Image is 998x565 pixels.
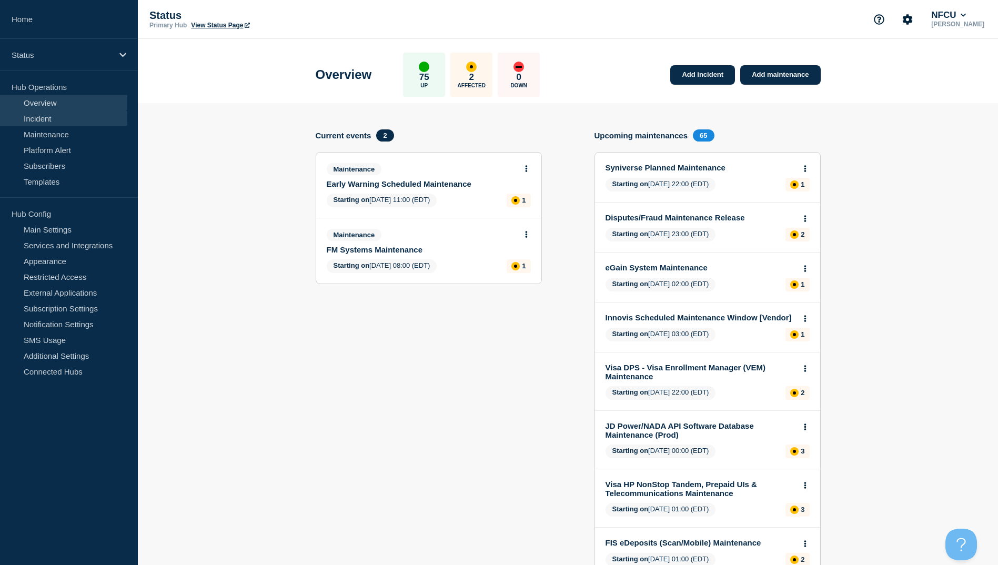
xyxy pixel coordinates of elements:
[149,22,187,29] p: Primary Hub
[790,389,799,397] div: affected
[419,72,429,83] p: 75
[511,196,520,205] div: affected
[191,22,249,29] a: View Status Page
[149,9,360,22] p: Status
[327,163,382,175] span: Maintenance
[801,389,804,397] p: 2
[801,506,804,513] p: 3
[511,262,520,270] div: affected
[606,263,795,272] a: eGain System Maintenance
[466,62,477,72] div: affected
[606,328,716,341] span: [DATE] 03:00 (EDT)
[790,556,799,564] div: affected
[316,131,371,140] h4: Current events
[606,445,716,458] span: [DATE] 00:00 (EDT)
[612,447,649,455] span: Starting on
[327,229,382,241] span: Maintenance
[594,131,688,140] h4: Upcoming maintenances
[316,67,372,82] h1: Overview
[801,230,804,238] p: 2
[327,194,437,207] span: [DATE] 11:00 (EDT)
[790,180,799,189] div: affected
[334,196,370,204] span: Starting on
[612,555,649,563] span: Starting on
[790,330,799,339] div: affected
[612,280,649,288] span: Starting on
[12,51,113,59] p: Status
[606,313,795,322] a: Innovis Scheduled Maintenance Window [Vendor]
[790,230,799,239] div: affected
[868,8,890,31] button: Support
[606,213,795,222] a: Disputes/Fraud Maintenance Release
[612,505,649,513] span: Starting on
[790,280,799,289] div: affected
[612,180,649,188] span: Starting on
[929,21,986,28] p: [PERSON_NAME]
[896,8,919,31] button: Account settings
[606,163,795,172] a: Syniverse Planned Maintenance
[740,65,820,85] a: Add maintenance
[606,503,716,517] span: [DATE] 01:00 (EDT)
[469,72,474,83] p: 2
[334,261,370,269] span: Starting on
[376,129,394,142] span: 2
[790,506,799,514] div: affected
[458,83,486,88] p: Affected
[510,83,527,88] p: Down
[327,259,437,273] span: [DATE] 08:00 (EDT)
[327,179,517,188] a: Early Warning Scheduled Maintenance
[693,129,714,142] span: 65
[790,447,799,456] div: affected
[612,388,649,396] span: Starting on
[801,180,804,188] p: 1
[513,62,524,72] div: down
[606,480,795,498] a: Visa HP NonStop Tandem, Prepaid UIs & Telecommunications Maintenance
[612,330,649,338] span: Starting on
[420,83,428,88] p: Up
[606,278,716,291] span: [DATE] 02:00 (EDT)
[522,196,526,204] p: 1
[801,447,804,455] p: 3
[945,529,977,560] iframe: Help Scout Beacon - Open
[670,65,735,85] a: Add incident
[606,363,795,381] a: Visa DPS - Visa Enrollment Manager (VEM) Maintenance
[801,556,804,563] p: 2
[522,262,526,270] p: 1
[606,386,716,400] span: [DATE] 22:00 (EDT)
[606,178,716,191] span: [DATE] 22:00 (EDT)
[929,10,968,21] button: NFCU
[612,230,649,238] span: Starting on
[419,62,429,72] div: up
[606,538,795,547] a: FIS eDeposits (Scan/Mobile) Maintenance
[327,245,517,254] a: FM Systems Maintenance
[801,280,804,288] p: 1
[517,72,521,83] p: 0
[801,330,804,338] p: 1
[606,228,716,241] span: [DATE] 23:00 (EDT)
[606,421,795,439] a: JD Power/NADA API Software Database Maintenance (Prod)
